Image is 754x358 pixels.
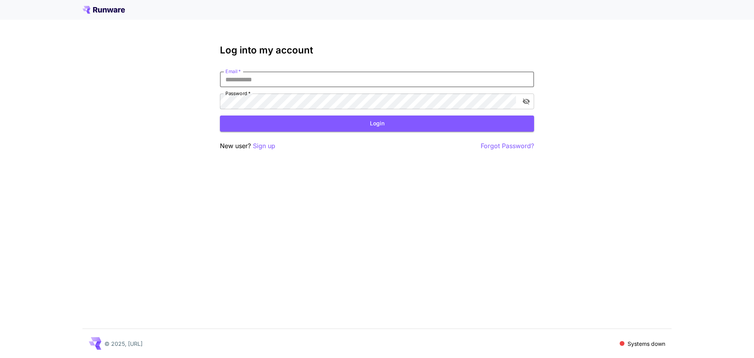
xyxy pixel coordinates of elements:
label: Password [225,90,251,97]
p: © 2025, [URL] [104,340,143,348]
h3: Log into my account [220,45,534,56]
p: New user? [220,141,275,151]
button: Login [220,116,534,132]
button: Sign up [253,141,275,151]
p: Systems down [628,340,665,348]
button: toggle password visibility [519,94,533,108]
button: Forgot Password? [481,141,534,151]
label: Email [225,68,241,75]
